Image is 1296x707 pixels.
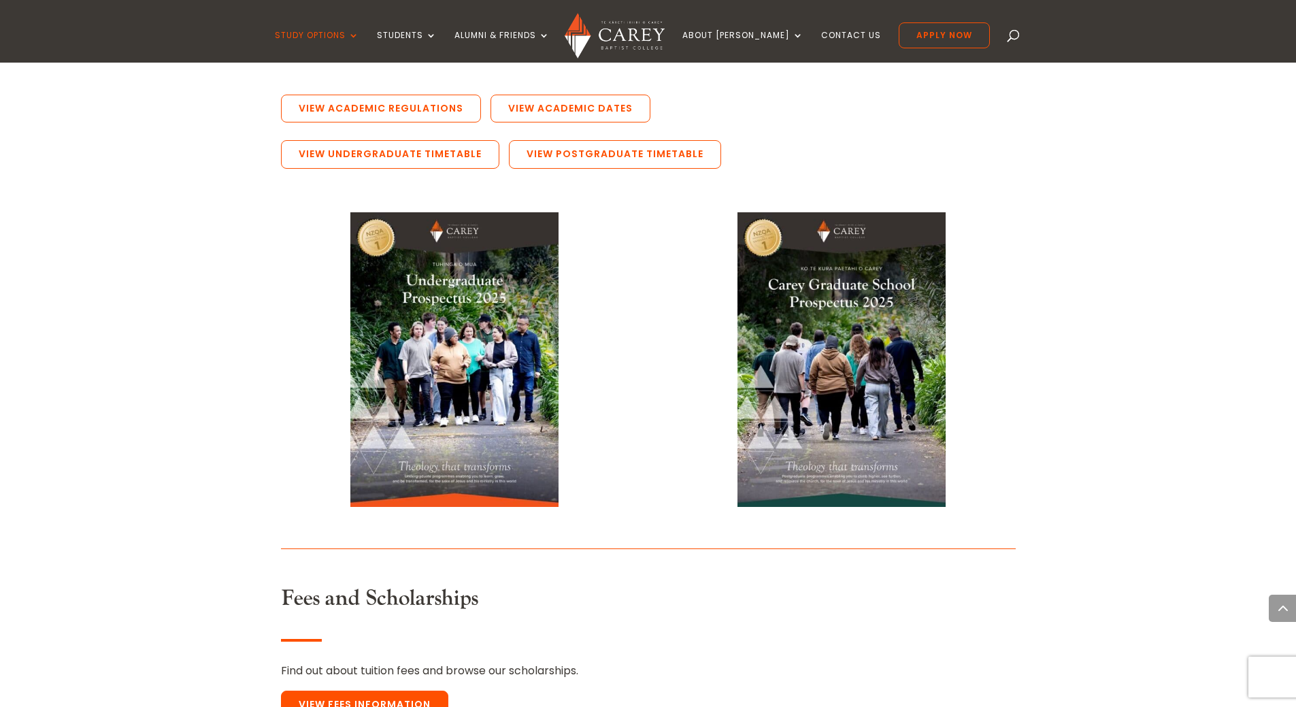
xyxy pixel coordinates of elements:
[281,95,481,123] a: View Academic Regulations
[350,212,559,507] img: Undergraduate Prospectus Cover 2025
[350,495,559,511] a: Undergraduate Prospectus Cover 2025
[281,586,705,619] h3: Fees and Scholarships
[491,95,650,123] a: View Academic Dates
[281,140,499,169] a: View Undergraduate Timetable
[275,31,359,63] a: Study Options
[682,31,803,63] a: About [PERSON_NAME]
[737,495,946,511] a: Postgraduate Prospectus Cover 2025
[509,140,721,169] a: View Postgraduate Timetable
[899,22,990,48] a: Apply Now
[737,212,946,507] img: PG-Prospectus-2025-Cover
[377,31,437,63] a: Students
[565,13,665,59] img: Carey Baptist College
[454,31,550,63] a: Alumni & Friends
[821,31,881,63] a: Contact Us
